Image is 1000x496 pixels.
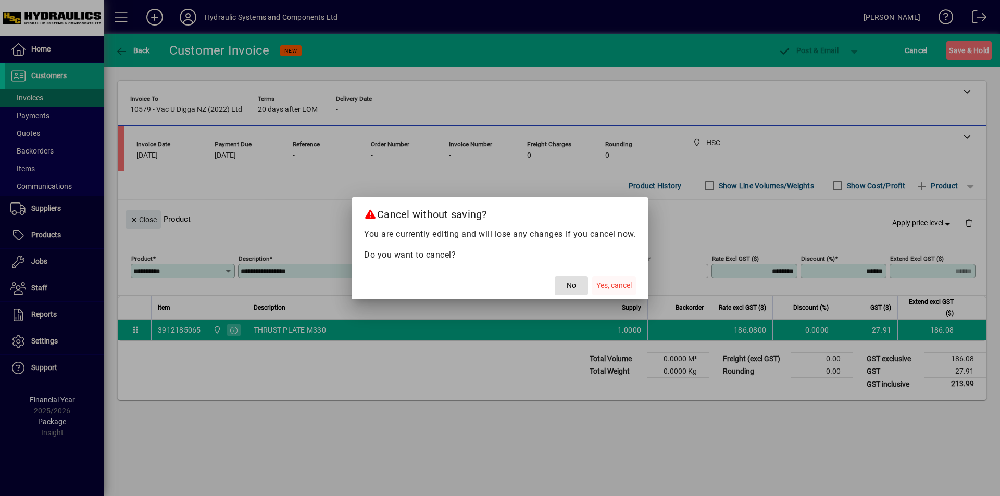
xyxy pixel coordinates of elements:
[364,228,636,240] p: You are currently editing and will lose any changes if you cancel now.
[555,276,588,295] button: No
[364,249,636,261] p: Do you want to cancel?
[567,280,576,291] span: No
[596,280,632,291] span: Yes, cancel
[352,197,648,227] h2: Cancel without saving?
[592,276,636,295] button: Yes, cancel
